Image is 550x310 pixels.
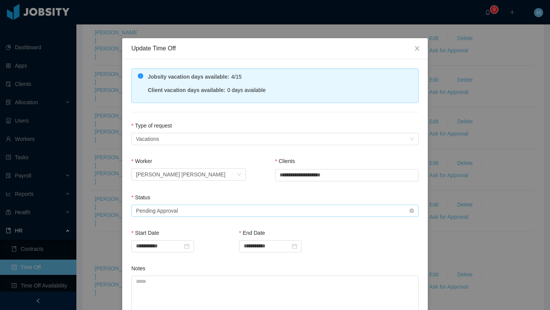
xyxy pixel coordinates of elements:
label: Notes [131,265,146,271]
button: Close [406,38,428,60]
div: Vacations [136,133,159,145]
label: Status [131,194,150,200]
label: Worker [131,158,152,164]
div: Pending Approval [136,205,178,216]
i: icon: info-circle [138,73,143,79]
div: Magno Ferreira Gaspar [136,169,225,180]
label: Start Date [131,230,159,236]
i: icon: calendar [184,244,189,249]
strong: Client vacation days available : [148,87,225,93]
label: Clients [275,158,295,164]
strong: Jobsity vacation days available : [148,74,229,80]
i: icon: close [414,45,420,52]
div: Update Time Off [131,44,419,53]
label: Type of request [131,123,172,129]
label: End Date [239,230,265,236]
span: 0 days available [227,87,265,93]
i: icon: calendar [292,244,297,249]
i: icon: close-circle [409,208,414,213]
span: 4/15 [231,74,241,80]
